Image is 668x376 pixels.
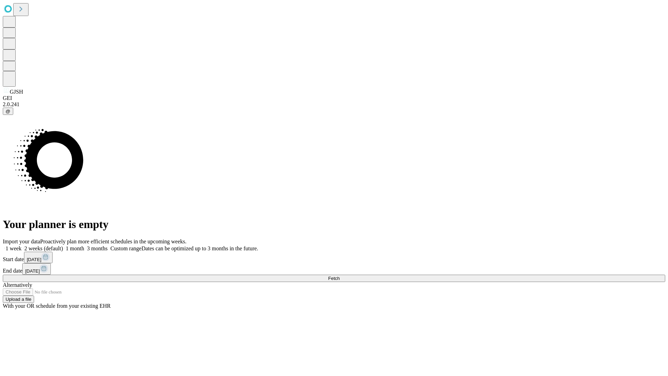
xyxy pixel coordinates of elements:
span: 1 week [6,245,22,251]
span: Fetch [328,276,340,281]
div: 2.0.241 [3,101,665,108]
span: Import your data [3,238,40,244]
span: Proactively plan more efficient schedules in the upcoming weeks. [40,238,186,244]
span: GJSH [10,89,23,95]
div: GEI [3,95,665,101]
span: 2 weeks (default) [24,245,63,251]
button: [DATE] [22,263,51,275]
button: Upload a file [3,296,34,303]
span: [DATE] [25,268,40,274]
button: @ [3,108,13,115]
span: Custom range [110,245,141,251]
span: 1 month [66,245,84,251]
span: With your OR schedule from your existing EHR [3,303,111,309]
button: Fetch [3,275,665,282]
span: Alternatively [3,282,32,288]
div: End date [3,263,665,275]
span: 3 months [87,245,108,251]
div: Start date [3,252,665,263]
h1: Your planner is empty [3,218,665,231]
span: Dates can be optimized up to 3 months in the future. [142,245,258,251]
span: @ [6,109,10,114]
button: [DATE] [24,252,53,263]
span: [DATE] [27,257,41,262]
